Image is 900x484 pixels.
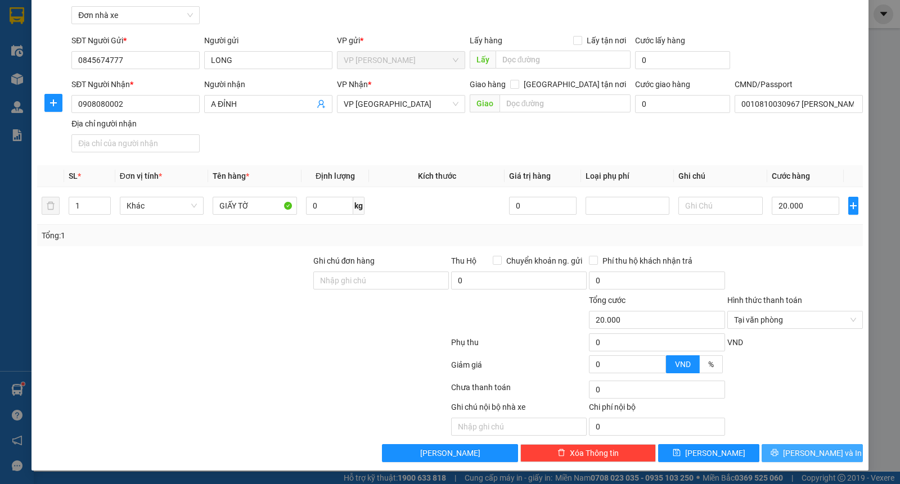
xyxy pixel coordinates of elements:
[635,51,730,69] input: Cước lấy hàng
[78,7,193,24] span: Đơn nhà xe
[783,447,862,459] span: [PERSON_NAME] và In
[71,134,200,152] input: Địa chỉ của người nhận
[470,80,506,89] span: Giao hàng
[450,359,588,378] div: Giảm giá
[849,201,858,210] span: plus
[451,418,587,436] input: Nhập ghi chú
[344,52,458,69] span: VP Lê Duẩn
[673,449,681,458] span: save
[582,34,631,47] span: Lấy tận nơi
[735,78,863,91] div: CMND/Passport
[727,338,743,347] span: VND
[685,447,745,459] span: [PERSON_NAME]
[520,444,656,462] button: deleteXóa Thông tin
[762,444,863,462] button: printer[PERSON_NAME] và In
[674,165,767,187] th: Ghi chú
[42,197,60,215] button: delete
[581,165,674,187] th: Loại phụ phí
[848,197,858,215] button: plus
[45,98,62,107] span: plus
[213,197,297,215] input: VD: Bàn, Ghế
[69,171,78,180] span: SL
[420,447,480,459] span: [PERSON_NAME]
[496,51,631,69] input: Dọc đường
[598,255,697,267] span: Phí thu hộ khách nhận trả
[502,255,587,267] span: Chuyển khoản ng. gửi
[313,256,375,265] label: Ghi chú đơn hàng
[635,95,730,113] input: Cước giao hàng
[71,34,200,47] div: SĐT Người Gửi
[557,449,565,458] span: delete
[44,94,62,112] button: plus
[771,449,778,458] span: printer
[499,94,631,112] input: Dọc đường
[344,96,458,112] span: VP Ninh Bình
[678,197,763,215] input: Ghi Chú
[316,171,355,180] span: Định lượng
[470,94,499,112] span: Giao
[509,197,577,215] input: 0
[204,34,332,47] div: Người gửi
[382,444,517,462] button: [PERSON_NAME]
[635,36,685,45] label: Cước lấy hàng
[658,444,759,462] button: save[PERSON_NAME]
[589,296,625,305] span: Tổng cước
[204,78,332,91] div: Người nhận
[42,229,348,242] div: Tổng: 1
[450,336,588,356] div: Phụ thu
[451,401,587,418] div: Ghi chú nội bộ nhà xe
[451,256,476,265] span: Thu Hộ
[635,80,690,89] label: Cước giao hàng
[519,78,631,91] span: [GEOGRAPHIC_DATA] tận nơi
[418,171,456,180] span: Kích thước
[470,51,496,69] span: Lấy
[772,171,810,180] span: Cước hàng
[313,272,449,290] input: Ghi chú đơn hàng
[71,78,200,91] div: SĐT Người Nhận
[337,34,465,47] div: VP gửi
[71,117,200,130] div: Địa chỉ người nhận
[337,80,368,89] span: VP Nhận
[317,99,326,108] span: user-add
[213,171,249,180] span: Tên hàng
[509,171,551,180] span: Giá trị hàng
[120,171,162,180] span: Đơn vị tính
[734,311,856,328] span: Tại văn phòng
[450,381,588,401] div: Chưa thanh toán
[708,360,714,369] span: %
[675,360,691,369] span: VND
[570,447,619,459] span: Xóa Thông tin
[127,197,197,214] span: Khác
[353,197,364,215] span: kg
[470,36,502,45] span: Lấy hàng
[727,296,802,305] label: Hình thức thanh toán
[589,401,724,418] div: Chi phí nội bộ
